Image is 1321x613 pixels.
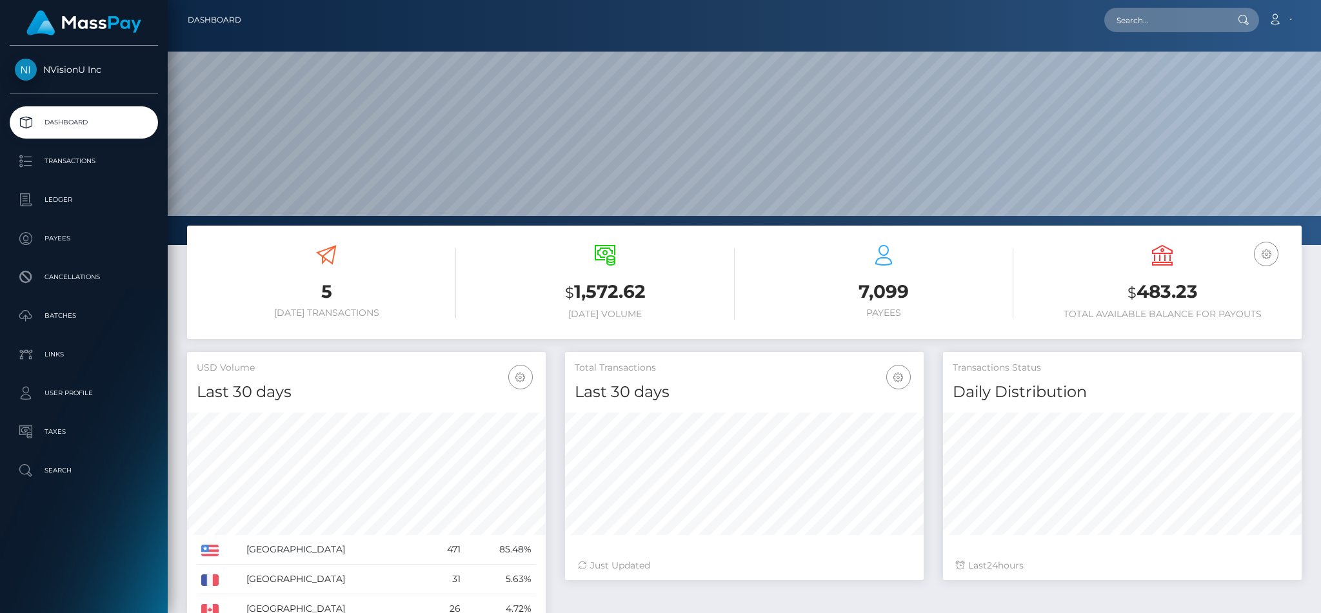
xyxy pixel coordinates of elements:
td: 5.63% [465,565,536,594]
td: [GEOGRAPHIC_DATA] [242,535,426,565]
td: 85.48% [465,535,536,565]
a: Transactions [10,145,158,177]
img: FR.png [201,574,219,586]
td: [GEOGRAPHIC_DATA] [242,565,426,594]
p: Batches [15,306,153,326]
h5: USD Volume [197,362,536,375]
p: Cancellations [15,268,153,287]
a: Dashboard [188,6,241,34]
div: Just Updated [578,559,911,572]
span: NVisionU Inc [10,64,158,75]
p: Payees [15,229,153,248]
small: $ [565,284,574,302]
a: Links [10,338,158,371]
small: $ [1127,284,1137,302]
p: Search [15,461,153,480]
img: US.png [201,545,219,556]
a: Dashboard [10,106,158,139]
p: User Profile [15,384,153,403]
h4: Last 30 days [575,381,914,404]
h6: [DATE] Transactions [197,307,456,318]
a: Cancellations [10,261,158,293]
img: MassPay Logo [26,10,141,35]
td: 471 [426,535,465,565]
span: 24 [987,559,998,571]
img: NVisionU Inc [15,59,37,81]
p: Links [15,345,153,364]
a: Taxes [10,416,158,448]
p: Taxes [15,422,153,442]
input: Search... [1104,8,1226,32]
h3: 1,572.62 [475,279,735,306]
p: Transactions [15,151,153,171]
a: User Profile [10,377,158,409]
h5: Transactions Status [953,362,1292,375]
h3: 5 [197,279,456,304]
p: Ledger [15,190,153,209]
h4: Daily Distribution [953,381,1292,404]
a: Payees [10,222,158,255]
div: Last hours [956,559,1289,572]
h4: Last 30 days [197,381,536,404]
a: Search [10,454,158,487]
a: Ledger [10,184,158,216]
a: Batches [10,300,158,332]
h3: 7,099 [754,279,1013,304]
h6: Payees [754,307,1013,318]
p: Dashboard [15,113,153,132]
td: 31 [426,565,465,594]
h5: Total Transactions [575,362,914,375]
h6: Total Available Balance for Payouts [1033,309,1292,320]
h6: [DATE] Volume [475,309,735,320]
h3: 483.23 [1033,279,1292,306]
